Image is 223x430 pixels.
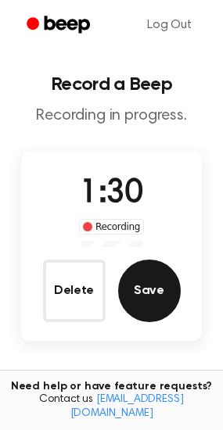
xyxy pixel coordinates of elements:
[131,6,207,44] a: Log Out
[118,260,181,322] button: Save Audio Record
[9,393,214,421] span: Contact us
[43,260,106,322] button: Delete Audio Record
[16,10,104,41] a: Beep
[70,394,184,419] a: [EMAIL_ADDRESS][DOMAIN_NAME]
[13,106,210,126] p: Recording in progress.
[80,177,142,210] span: 1:30
[13,75,210,94] h1: Record a Beep
[79,219,144,235] div: Recording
